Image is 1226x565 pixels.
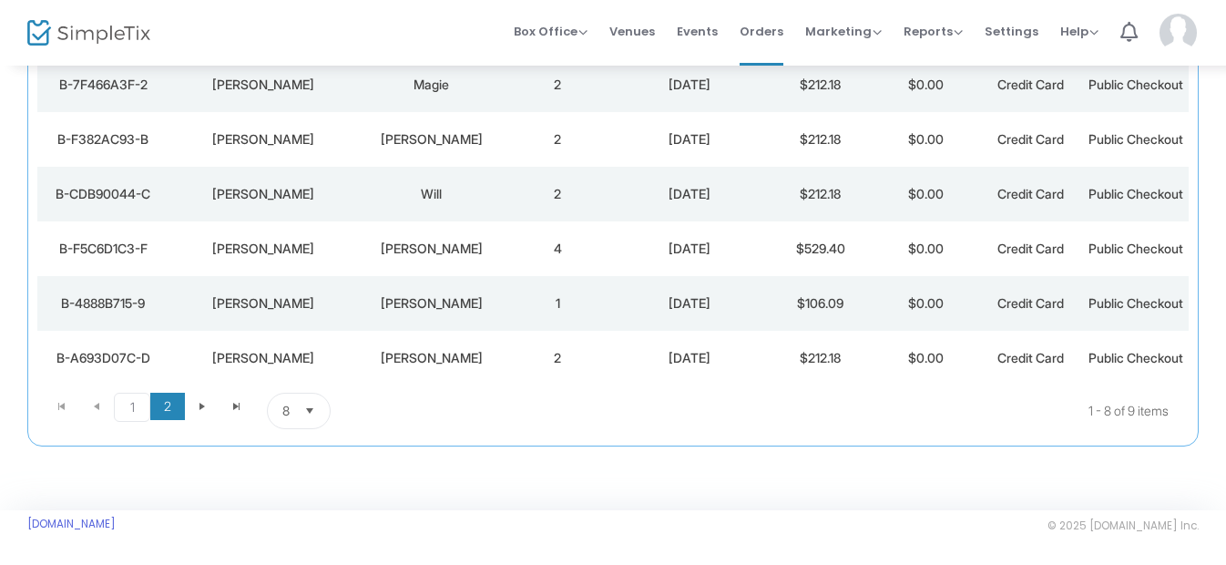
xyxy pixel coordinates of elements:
td: $0.00 [874,331,978,385]
td: $0.00 [874,112,978,167]
td: $212.18 [768,112,873,167]
span: 8 [282,402,290,420]
div: 9/12/2025 [615,349,763,367]
div: Steven [173,294,353,313]
td: 2 [506,331,610,385]
span: Orders [740,8,783,55]
div: Magie [363,76,501,94]
td: 2 [506,112,610,167]
span: Credit Card [997,186,1064,201]
td: $529.40 [768,221,873,276]
div: Hickey [363,130,501,149]
a: [DOMAIN_NAME] [27,517,116,531]
span: Marketing [805,23,882,40]
div: B-CDB90044-C [42,185,164,203]
div: Alyson [173,240,353,258]
span: © 2025 [DOMAIN_NAME] Inc. [1047,519,1199,533]
td: $0.00 [874,276,978,331]
span: Go to the last page [220,393,254,420]
span: Credit Card [997,350,1064,365]
div: Barbara [173,76,353,94]
span: Public Checkout [1088,350,1183,365]
div: B-4888B715-9 [42,294,164,313]
td: $212.18 [768,167,873,221]
div: Hancock [363,349,501,367]
td: $106.09 [768,276,873,331]
td: 1 [506,276,610,331]
div: B-F382AC93-B [42,130,164,149]
td: 4 [506,221,610,276]
td: 2 [506,57,610,112]
div: Phyllis [173,349,353,367]
kendo-pager-info: 1 - 8 of 9 items [512,393,1169,429]
td: $0.00 [874,221,978,276]
span: Public Checkout [1088,186,1183,201]
div: 9/13/2025 [615,185,763,203]
td: $212.18 [768,331,873,385]
span: Credit Card [997,295,1064,311]
span: Box Office [514,23,587,40]
div: 9/14/2025 [615,76,763,94]
span: Credit Card [997,131,1064,147]
td: 2 [506,167,610,221]
span: Venues [609,8,655,55]
span: Page 2 [150,393,185,420]
div: 9/13/2025 [615,240,763,258]
button: Select [297,394,322,428]
div: Micheal [173,130,353,149]
span: Go to the next page [185,393,220,420]
div: Kimberly [173,185,353,203]
td: $0.00 [874,167,978,221]
span: Credit Card [997,241,1064,256]
td: $0.00 [874,57,978,112]
span: Go to the next page [195,399,209,414]
span: Public Checkout [1088,77,1183,92]
div: B-A693D07C-D [42,349,164,367]
span: Help [1060,23,1098,40]
span: Go to the last page [230,399,244,414]
div: Dumire [363,294,501,313]
span: Events [677,8,718,55]
span: Settings [985,8,1038,55]
span: Public Checkout [1088,241,1183,256]
div: B-F5C6D1C3-F [42,240,164,258]
span: Public Checkout [1088,295,1183,311]
span: Credit Card [997,77,1064,92]
div: Will [363,185,501,203]
span: Reports [904,23,963,40]
span: Public Checkout [1088,131,1183,147]
div: B-7F466A3F-2 [42,76,164,94]
td: $212.18 [768,57,873,112]
span: Page 1 [114,393,150,422]
div: 9/13/2025 [615,294,763,313]
div: 9/14/2025 [615,130,763,149]
div: Meredith [363,240,501,258]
